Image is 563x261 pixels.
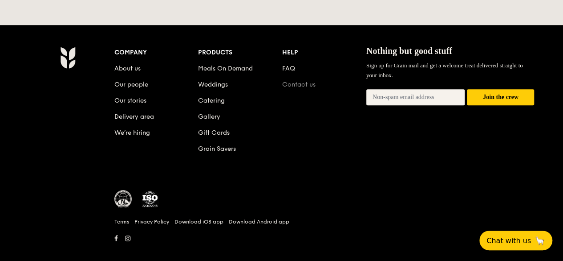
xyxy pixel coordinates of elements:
[114,97,146,104] a: Our stories
[114,65,141,72] a: About us
[141,190,159,208] img: ISO Certified
[114,129,150,137] a: We’re hiring
[366,89,465,105] input: Non-spam email address
[134,218,169,225] a: Privacy Policy
[282,81,316,88] a: Contact us
[198,65,253,72] a: Meals On Demand
[114,113,154,120] a: Delivery area
[366,62,523,79] span: Sign up for Grain mail and get a welcome treat delivered straight to your inbox.
[282,65,295,72] a: FAQ
[198,129,230,137] a: Gift Cards
[114,190,132,208] img: MUIS Halal Certified
[467,89,534,106] button: Join the crew
[114,218,129,225] a: Terms
[229,218,289,225] a: Download Android app
[198,81,228,88] a: Weddings
[198,145,236,153] a: Grain Savers
[486,236,531,245] span: Chat with us
[25,244,538,252] h6: Revision
[366,46,452,56] span: Nothing but good stuff
[479,231,552,250] button: Chat with us🦙
[198,113,220,120] a: Gallery
[60,46,76,69] img: AYc88T3wAAAABJRU5ErkJggg==
[114,81,148,88] a: Our people
[198,97,225,104] a: Catering
[174,218,223,225] a: Download iOS app
[535,236,545,246] span: 🦙
[198,46,282,59] div: Products
[282,46,366,59] div: Help
[114,46,198,59] div: Company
